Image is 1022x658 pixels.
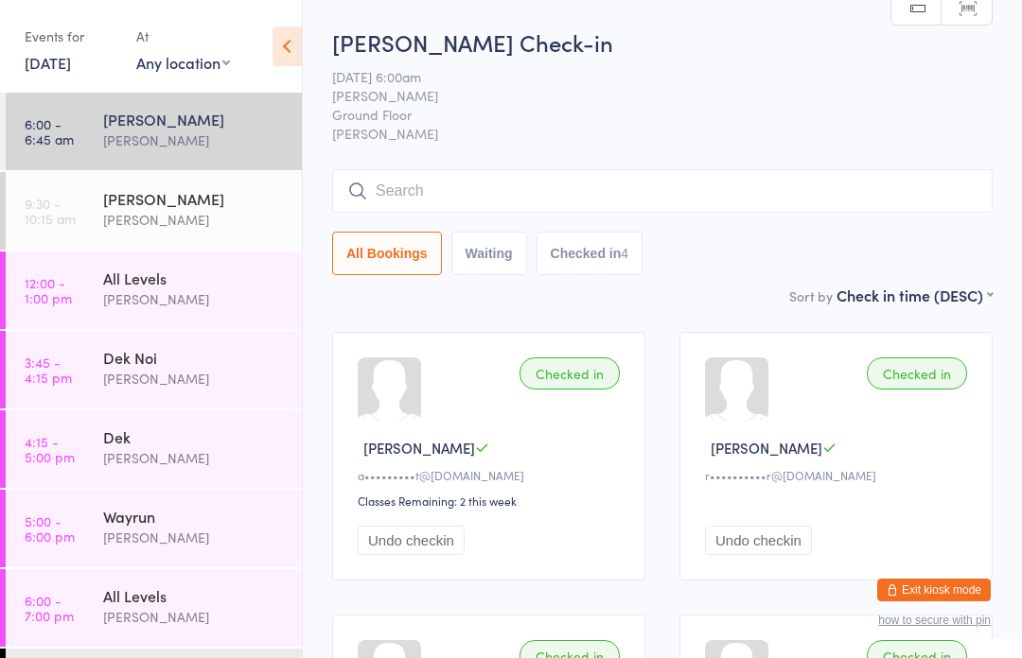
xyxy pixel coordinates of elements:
[103,109,286,130] div: [PERSON_NAME]
[6,93,302,170] a: 6:00 -6:45 am[PERSON_NAME][PERSON_NAME]
[25,21,117,52] div: Events for
[711,438,822,458] span: [PERSON_NAME]
[332,124,993,143] span: [PERSON_NAME]
[103,288,286,310] div: [PERSON_NAME]
[25,513,75,544] time: 5:00 - 6:00 pm
[363,438,475,458] span: [PERSON_NAME]
[103,426,286,447] div: Dek
[103,585,286,606] div: All Levels
[103,606,286,628] div: [PERSON_NAME]
[103,268,286,288] div: All Levels
[332,26,993,58] h2: [PERSON_NAME] Check-in
[6,410,302,488] a: 4:15 -5:00 pmDek[PERSON_NAME]
[877,579,991,601] button: Exit kiosk mode
[136,21,230,52] div: At
[332,105,963,124] span: Ground Floor
[332,169,993,213] input: Search
[358,493,626,509] div: Classes Remaining: 2 this week
[878,614,991,627] button: how to secure with pin
[25,116,74,147] time: 6:00 - 6:45 am
[837,285,993,305] div: Check in time (DESC)
[867,357,967,390] div: Checked in
[705,467,973,483] div: r••••••••••r@[DOMAIN_NAME]
[6,490,302,567] a: 5:00 -6:00 pmWayrun[PERSON_NAME]
[25,434,75,464] time: 4:15 - 5:00 pm
[537,232,643,275] button: Checked in4
[103,209,286,231] div: [PERSON_NAME]
[103,447,286,469] div: [PERSON_NAME]
[103,527,286,548] div: [PERSON_NAME]
[136,52,230,73] div: Any location
[358,526,465,555] button: Undo checkin
[25,275,72,305] time: 12:00 - 1:00 pm
[6,251,302,329] a: 12:00 -1:00 pmAll Levels[PERSON_NAME]
[103,130,286,151] div: [PERSON_NAME]
[705,526,812,555] button: Undo checkin
[103,347,286,368] div: Dek Noi
[25,52,71,73] a: [DATE]
[25,355,72,385] time: 3:45 - 4:15 pm
[332,86,963,105] span: [PERSON_NAME]
[451,232,527,275] button: Waiting
[25,593,74,623] time: 6:00 - 7:00 pm
[520,357,620,390] div: Checked in
[103,188,286,209] div: [PERSON_NAME]
[621,246,628,261] div: 4
[6,172,302,250] a: 9:30 -10:15 am[PERSON_NAME][PERSON_NAME]
[332,67,963,86] span: [DATE] 6:00am
[6,569,302,647] a: 6:00 -7:00 pmAll Levels[PERSON_NAME]
[332,232,442,275] button: All Bookings
[789,286,833,305] label: Sort by
[103,506,286,527] div: Wayrun
[103,368,286,390] div: [PERSON_NAME]
[25,196,76,226] time: 9:30 - 10:15 am
[6,331,302,408] a: 3:45 -4:15 pmDek Noi[PERSON_NAME]
[358,467,626,483] div: a•••••••••t@[DOMAIN_NAME]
